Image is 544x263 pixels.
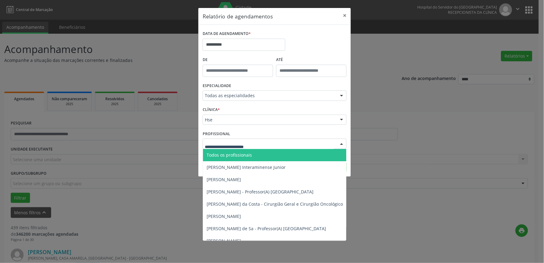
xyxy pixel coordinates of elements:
[207,164,286,170] span: [PERSON_NAME] Interaminense Junior
[205,93,334,99] span: Todas as especialidades
[205,117,334,123] span: Hse
[207,226,326,231] span: [PERSON_NAME] de Sa - Professor(A) [GEOGRAPHIC_DATA]
[203,29,251,39] label: DATA DE AGENDAMENTO
[207,152,252,158] span: Todos os profissionais
[207,177,241,182] span: [PERSON_NAME]
[203,129,230,139] label: PROFISSIONAL
[203,81,231,91] label: ESPECIALIDADE
[203,12,273,20] h5: Relatório de agendamentos
[207,213,241,219] span: [PERSON_NAME]
[276,55,347,65] label: ATÉ
[339,8,351,23] button: Close
[203,105,220,115] label: CLÍNICA
[207,201,343,207] span: [PERSON_NAME] da Costa - Cirurgião Geral e Cirurgião Oncológico
[203,55,273,65] label: De
[207,238,241,244] span: [PERSON_NAME]
[207,189,313,195] span: [PERSON_NAME] - Professor(A) [GEOGRAPHIC_DATA]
